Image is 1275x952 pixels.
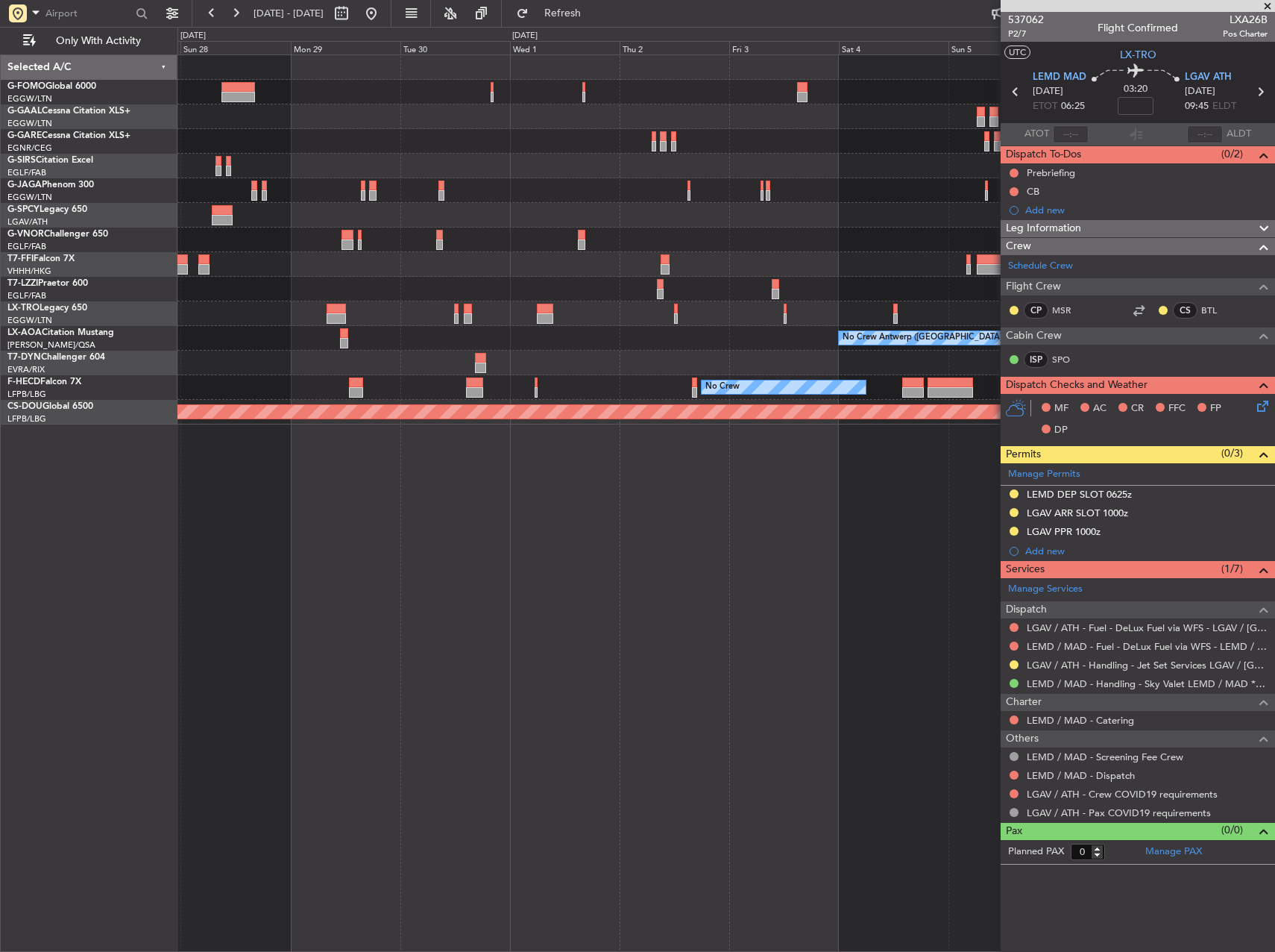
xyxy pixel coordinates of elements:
[1008,28,1044,40] span: P2/7
[1025,204,1268,216] div: Add new
[7,205,40,214] span: G-SPCY
[512,30,538,43] div: [DATE]
[7,389,46,400] a: LFPB/LBG
[510,41,620,54] div: Wed 1
[7,167,46,178] a: EGLF/FAB
[7,328,114,337] a: LX-AOACitation Mustang
[948,41,1058,54] div: Sun 5
[7,378,81,386] a: F-HECDFalcon 7X
[1054,401,1068,416] span: MF
[1033,99,1057,114] span: ETOT
[7,131,42,140] span: G-GARE
[1024,351,1048,368] div: ISP
[7,82,45,91] span: G-FOMO
[1006,328,1062,345] span: Cabin Crew
[180,30,206,43] div: [DATE]
[620,41,729,54] div: Thu 2
[705,376,740,398] div: No Crew
[1027,659,1268,671] a: LGAV / ATH - Handling - Jet Set Services LGAV / [GEOGRAPHIC_DATA]
[839,41,948,54] div: Sat 4
[7,413,46,425] a: LFPB/LBG
[1006,238,1031,255] span: Crew
[7,254,34,263] span: T7-FFI
[1185,84,1215,99] span: [DATE]
[7,315,52,326] a: EGGW/LTN
[1027,788,1218,801] a: LGAV / ATH - Crew COVID19 requirements
[7,304,87,313] a: LX-TROLegacy 650
[1027,621,1268,634] a: LGAV / ATH - Fuel - DeLux Fuel via WFS - LGAV / [GEOGRAPHIC_DATA]
[1004,46,1030,59] button: UTC
[291,41,400,54] div: Mon 29
[1006,377,1147,394] span: Dispatch Checks and Weather
[1221,822,1243,838] span: (0/0)
[1008,12,1044,28] span: 537062
[1223,28,1268,40] span: Pos Charter
[254,7,324,20] span: [DATE] - [DATE]
[7,353,41,362] span: T7-DYN
[1027,677,1268,690] a: LEMD / MAD - Handling - Sky Valet LEMD / MAD **MY HANDLING**
[7,230,44,239] span: G-VNOR
[1027,769,1135,782] a: LEMD / MAD - Dispatch
[1027,507,1128,519] div: LGAV ARR SLOT 1000z
[7,241,46,252] a: EGLF/FAB
[1006,146,1081,163] span: Dispatch To-Dos
[1008,845,1064,859] label: Planned PAX
[39,36,157,46] span: Only With Activity
[1006,694,1042,711] span: Charter
[7,118,52,129] a: EGGW/LTN
[7,131,130,140] a: G-GARECessna Citation XLS+
[1145,845,1202,859] a: Manage PAX
[843,327,1004,349] div: No Crew Antwerp ([GEOGRAPHIC_DATA])
[1006,561,1045,578] span: Services
[7,279,88,288] a: T7-LZZIPraetor 600
[180,41,290,54] div: Sun 28
[1120,47,1156,63] span: LX-TRO
[1027,185,1039,198] div: CB
[1033,84,1063,99] span: [DATE]
[1185,70,1232,85] span: LGAV ATH
[7,93,52,104] a: EGGW/LTN
[1201,304,1235,317] a: BTL
[7,364,45,375] a: EVRA/RIX
[1054,423,1068,438] span: DP
[1008,259,1073,274] a: Schedule Crew
[7,205,87,214] a: G-SPCYLegacy 650
[1027,807,1211,819] a: LGAV / ATH - Pax COVID19 requirements
[729,41,839,54] div: Fri 3
[16,29,162,53] button: Only With Activity
[7,353,105,362] a: T7-DYNChallenger 604
[7,339,95,351] a: [PERSON_NAME]/QSA
[1006,601,1047,619] span: Dispatch
[45,2,131,25] input: Airport
[7,230,108,239] a: G-VNORChallenger 650
[7,107,42,116] span: G-GAAL
[400,41,510,54] div: Tue 30
[7,279,38,288] span: T7-LZZI
[7,82,96,91] a: G-FOMOGlobal 6000
[7,378,40,386] span: F-HECD
[7,107,130,116] a: G-GAALCessna Citation XLS+
[1173,302,1197,319] div: CS
[1221,561,1243,577] span: (1/7)
[1006,823,1022,840] span: Pax
[1008,582,1083,597] a: Manage Services
[7,181,94,190] a: G-JAGAPhenom 300
[1131,401,1144,416] span: CR
[7,143,52,154] a: EGNR/CEG
[1024,127,1049,142] span: ATOT
[7,304,40,313] span: LX-TRO
[1210,401,1221,416] span: FP
[1227,127,1251,142] span: ALDT
[7,402,93,411] a: CS-DOUGlobal 6500
[1006,220,1081,237] span: Leg Information
[1052,353,1086,366] a: SPO
[1027,751,1183,763] a: LEMD / MAD - Screening Fee Crew
[1093,401,1106,416] span: AC
[532,8,594,19] span: Refresh
[1006,278,1061,295] span: Flight Crew
[1061,99,1085,114] span: 06:25
[7,328,42,337] span: LX-AOA
[1221,146,1243,162] span: (0/2)
[1025,545,1268,557] div: Add new
[7,156,36,165] span: G-SIRS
